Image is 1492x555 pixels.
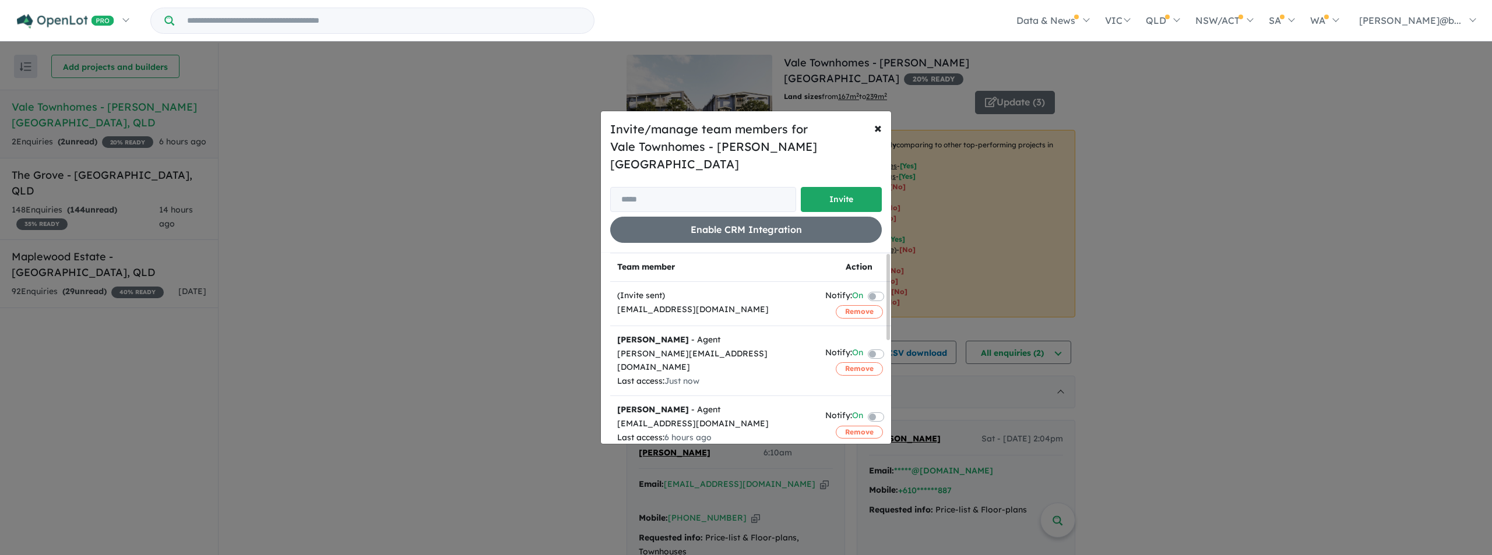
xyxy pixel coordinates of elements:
[617,404,689,415] strong: [PERSON_NAME]
[610,121,882,173] h5: Invite/manage team members for Vale Townhomes - [PERSON_NAME][GEOGRAPHIC_DATA]
[610,217,882,243] button: Enable CRM Integration
[617,347,811,375] div: [PERSON_NAME][EMAIL_ADDRESS][DOMAIN_NAME]
[664,376,699,386] span: Just now
[617,403,811,417] div: - Agent
[617,334,689,345] strong: [PERSON_NAME]
[825,346,863,362] div: Notify:
[617,431,811,445] div: Last access:
[836,426,883,439] button: Remove
[825,409,863,425] div: Notify:
[825,289,863,305] div: Notify:
[852,346,863,362] span: On
[617,374,811,388] div: Last access:
[664,432,712,443] span: 6 hours ago
[852,289,863,305] span: On
[801,187,882,212] button: Invite
[17,14,114,29] img: Openlot PRO Logo White
[177,8,592,33] input: Try estate name, suburb, builder or developer
[610,253,818,282] th: Team member
[818,253,900,282] th: Action
[617,303,811,317] div: [EMAIL_ADDRESS][DOMAIN_NAME]
[617,333,811,347] div: - Agent
[836,362,883,375] button: Remove
[852,409,863,425] span: On
[874,119,882,136] span: ×
[836,305,883,318] button: Remove
[617,417,811,431] div: [EMAIL_ADDRESS][DOMAIN_NAME]
[1359,15,1461,26] span: [PERSON_NAME]@b...
[617,289,811,303] div: (Invite sent)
